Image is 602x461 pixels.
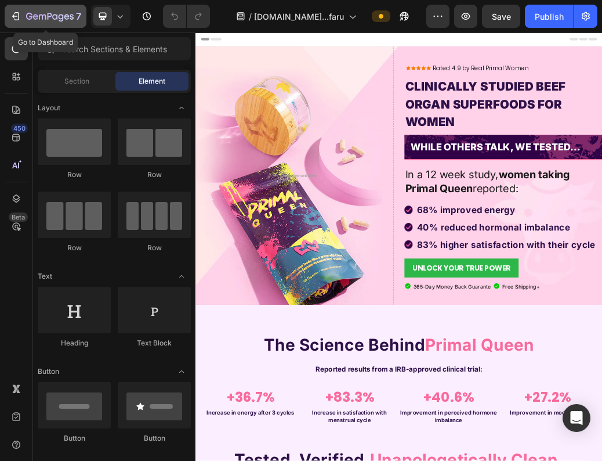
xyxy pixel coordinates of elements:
p: Free Shipping+ [525,430,589,443]
div: Row [118,243,191,253]
div: 450 [11,124,28,133]
div: Row [118,170,191,180]
img: gempages_511364164535452839-a3f2a16a-6e53-476b-a521-63a8f1ea3f82.png [357,326,371,340]
div: Button [118,433,191,444]
p: UNLOCK YOUR TRUE POWER [371,394,539,413]
iframe: Design area [195,33,602,461]
button: <p>UNLOCK YOUR TRUE POWER</p> [357,387,553,420]
div: Button [38,433,111,444]
img: gempages_511364164535452839-a3f2a16a-6e53-476b-a521-63a8f1ea3f82.png [357,297,371,311]
div: Text Block [118,338,191,348]
span: Toggle open [172,99,191,117]
span: Toggle open [172,267,191,286]
span: / [249,10,252,23]
div: Open Intercom Messenger [563,404,590,432]
div: Row [38,170,111,180]
span: Save [492,12,511,21]
button: 7 [5,5,86,28]
span: Text [38,271,52,282]
p: 7 [76,9,81,23]
input: Search Sections & Elements [38,37,191,60]
button: Save [482,5,520,28]
div: Publish [535,10,564,23]
span: Section [64,76,89,87]
span: Element [139,76,165,87]
button: Publish [525,5,574,28]
span: Toggle open [172,362,191,381]
span: Layout [38,103,60,113]
div: Beta [9,213,28,222]
p: 365-Day Money Back Guarante [373,430,505,443]
div: Drop element here [146,241,207,250]
div: Heading [38,338,111,348]
p: Rated 4.9 by Real Primal Women [405,54,570,69]
span: [DOMAIN_NAME]...faru [254,10,344,23]
span: Button [38,366,59,377]
img: gempages_511364164535452839-a3f2a16a-6e53-476b-a521-63a8f1ea3f82.png [357,356,371,370]
div: Undo/Redo [163,5,210,28]
div: Row [38,243,111,253]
